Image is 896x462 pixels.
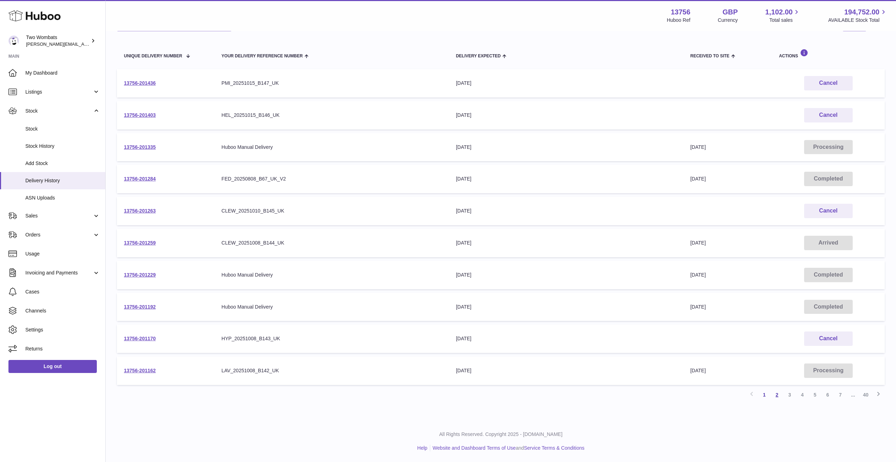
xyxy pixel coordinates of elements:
a: 13756-201403 [124,112,156,118]
a: Help [417,445,427,451]
button: Cancel [804,108,853,122]
span: Cases [25,289,100,295]
p: All Rights Reserved. Copyright 2025 - [DOMAIN_NAME] [111,431,890,438]
a: 1,102.00 Total sales [765,7,801,24]
span: [DATE] [690,240,706,246]
span: Add Stock [25,160,100,167]
span: [DATE] [690,176,706,182]
span: Delivery Expected [456,54,501,58]
div: Huboo Manual Delivery [221,144,442,151]
div: [DATE] [456,367,676,374]
span: Delivery History [25,177,100,184]
span: Total sales [769,17,801,24]
div: Currency [718,17,738,24]
span: [DATE] [690,304,706,310]
span: Unique Delivery Number [124,54,182,58]
a: 7 [834,388,847,401]
a: 13756-201284 [124,176,156,182]
span: [DATE] [690,368,706,373]
button: Cancel [804,204,853,218]
a: 13756-201229 [124,272,156,278]
div: Huboo Manual Delivery [221,272,442,278]
div: Huboo Manual Delivery [221,304,442,310]
span: 194,752.00 [844,7,879,17]
li: and [430,445,584,451]
span: AVAILABLE Stock Total [828,17,888,24]
span: Your Delivery Reference Number [221,54,303,58]
span: Listings [25,89,93,95]
div: [DATE] [456,208,676,214]
span: [PERSON_NAME][EMAIL_ADDRESS][DOMAIN_NAME] [26,41,141,47]
a: 4 [796,388,809,401]
div: HEL_20251015_B146_UK [221,112,442,119]
a: 194,752.00 AVAILABLE Stock Total [828,7,888,24]
img: alan@twowombats.com [8,36,19,46]
a: Service Terms & Conditions [524,445,584,451]
a: 13756-201436 [124,80,156,86]
div: [DATE] [456,335,676,342]
div: [DATE] [456,112,676,119]
span: Stock History [25,143,100,150]
span: Received to Site [690,54,729,58]
a: Website and Dashboard Terms of Use [433,445,516,451]
strong: GBP [722,7,738,17]
button: Cancel [804,331,853,346]
span: Invoicing and Payments [25,270,93,276]
div: PMI_20251015_B147_UK [221,80,442,87]
span: 1,102.00 [765,7,793,17]
a: 13756-201192 [124,304,156,310]
div: LAV_20251008_B142_UK [221,367,442,374]
a: 1 [758,388,771,401]
span: Channels [25,308,100,314]
button: Cancel [804,76,853,90]
a: 13756-201259 [124,240,156,246]
span: Stock [25,108,93,114]
span: Stock [25,126,100,132]
div: [DATE] [456,240,676,246]
div: CLEW_20251010_B145_UK [221,208,442,214]
span: [DATE] [690,144,706,150]
a: 13756-201170 [124,336,156,341]
div: [DATE] [456,272,676,278]
span: Settings [25,327,100,333]
span: Returns [25,346,100,352]
a: 3 [783,388,796,401]
div: Actions [779,49,878,58]
span: Usage [25,251,100,257]
span: My Dashboard [25,70,100,76]
div: [DATE] [456,80,676,87]
div: [DATE] [456,176,676,182]
span: Sales [25,213,93,219]
a: 5 [809,388,821,401]
a: 2 [771,388,783,401]
span: ... [847,388,859,401]
div: Two Wombats [26,34,89,48]
div: CLEW_20251008_B144_UK [221,240,442,246]
span: [DATE] [690,272,706,278]
div: Huboo Ref [667,17,690,24]
div: FED_20250808_B67_UK_V2 [221,176,442,182]
div: [DATE] [456,144,676,151]
span: Orders [25,232,93,238]
div: HYP_20251008_B143_UK [221,335,442,342]
a: 13756-201162 [124,368,156,373]
a: 6 [821,388,834,401]
span: ASN Uploads [25,195,100,201]
div: [DATE] [456,304,676,310]
strong: 13756 [671,7,690,17]
a: 13756-201335 [124,144,156,150]
a: 40 [859,388,872,401]
a: Log out [8,360,97,373]
a: 13756-201263 [124,208,156,214]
